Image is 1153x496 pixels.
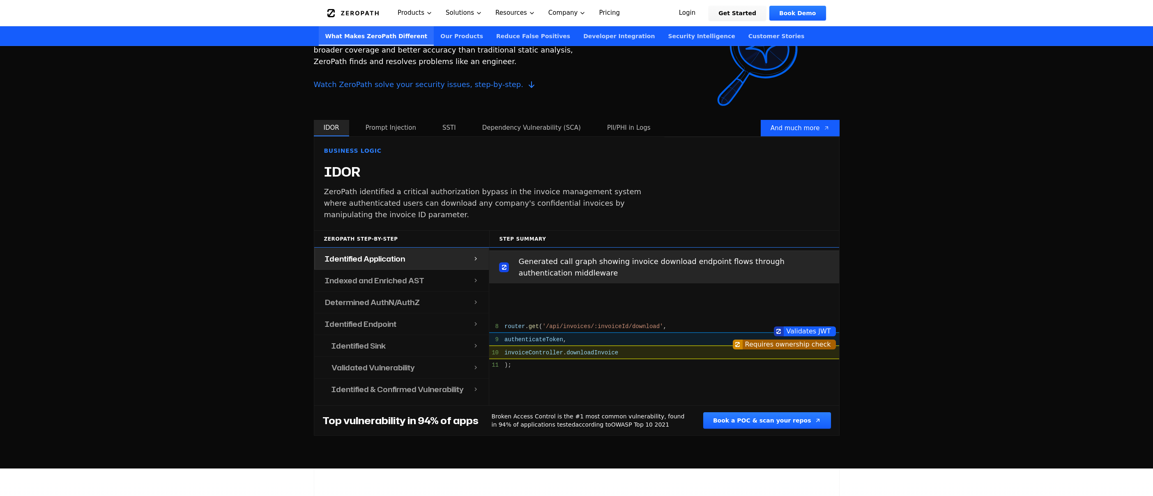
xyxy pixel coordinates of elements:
h4: Identified Endpoint [325,318,396,330]
a: Our Products [434,26,490,46]
h4: Identified & Confirmed Vulnerability [331,383,464,395]
span: ) [504,362,508,368]
span: 10 [492,347,505,358]
h4: Top vulnerability in 94% of apps [322,414,479,427]
a: Reduce False Positives [490,26,577,46]
button: Identified & Confirmed Vulnerability [314,379,489,400]
span: ; [508,362,511,368]
h4: IDOR [324,165,361,179]
div: ZeroPath Step-by-Step [314,230,489,248]
button: Prompt Injection [356,120,426,136]
button: Identified Sink [314,335,489,357]
button: Indexed and Enriched AST [314,270,489,292]
button: Validated Vulnerability [314,357,489,379]
button: Identified Endpoint [314,313,489,335]
span: invoiceController [504,349,563,356]
span: Business Logic [324,147,382,155]
h4: Determined AuthN/AuthZ [325,296,420,308]
p: ZeroPath identified a critical authorization bypass in the invoice management system where authen... [324,186,654,220]
a: And much more [761,120,840,136]
button: IDOR [314,120,349,136]
span: Watch ZeroPath solve your security issues, step-by-step. [314,79,590,90]
button: PII/PHI in Logs [597,120,661,136]
h4: Identified Application [325,253,405,264]
div: Step Summary [489,230,839,248]
a: Customer Stories [742,26,811,46]
span: 8 [492,321,505,332]
span: authenticateToken [504,336,563,343]
a: Book Demo [769,6,826,21]
button: Determined AuthN/AuthZ [314,292,489,313]
a: What Makes ZeroPath Different [319,26,434,46]
div: Requires ownership check [743,340,836,349]
span: , [563,336,566,343]
a: Developer Integration [577,26,661,46]
span: downloadInvoice [566,349,618,356]
button: Book a POC & scan your repos [703,412,831,429]
p: Broken Access Control is the #1 most common vulnerability, found in 94% of applications tested ac... [492,412,690,429]
h4: Identified Sink [331,340,386,351]
span: , [663,323,667,330]
span: . [563,349,566,356]
button: SSTI [433,120,466,136]
a: OWASP Top 10 2021 [611,421,669,428]
a: Security Intelligence [661,26,741,46]
span: . [525,323,528,330]
span: ( [539,323,542,330]
span: get [529,323,539,330]
div: Generated call graph showing invoice download endpoint flows through authentication middleware [489,250,839,283]
h4: Validated Vulnerability [331,362,415,373]
button: Dependency Vulnerability (SCA) [472,120,591,136]
div: Validates JWT [784,326,835,336]
p: With broader coverage and better accuracy than traditional static analysis, ZeroPath finds and re... [314,33,590,90]
a: Login [669,6,706,21]
h4: Indexed and Enriched AST [325,275,424,286]
span: 11 [492,359,505,371]
button: Identified Application [314,248,489,270]
a: Get Started [709,6,766,21]
span: '/api/invoices/:invoiceId/download' [542,323,663,330]
span: router [504,323,525,330]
